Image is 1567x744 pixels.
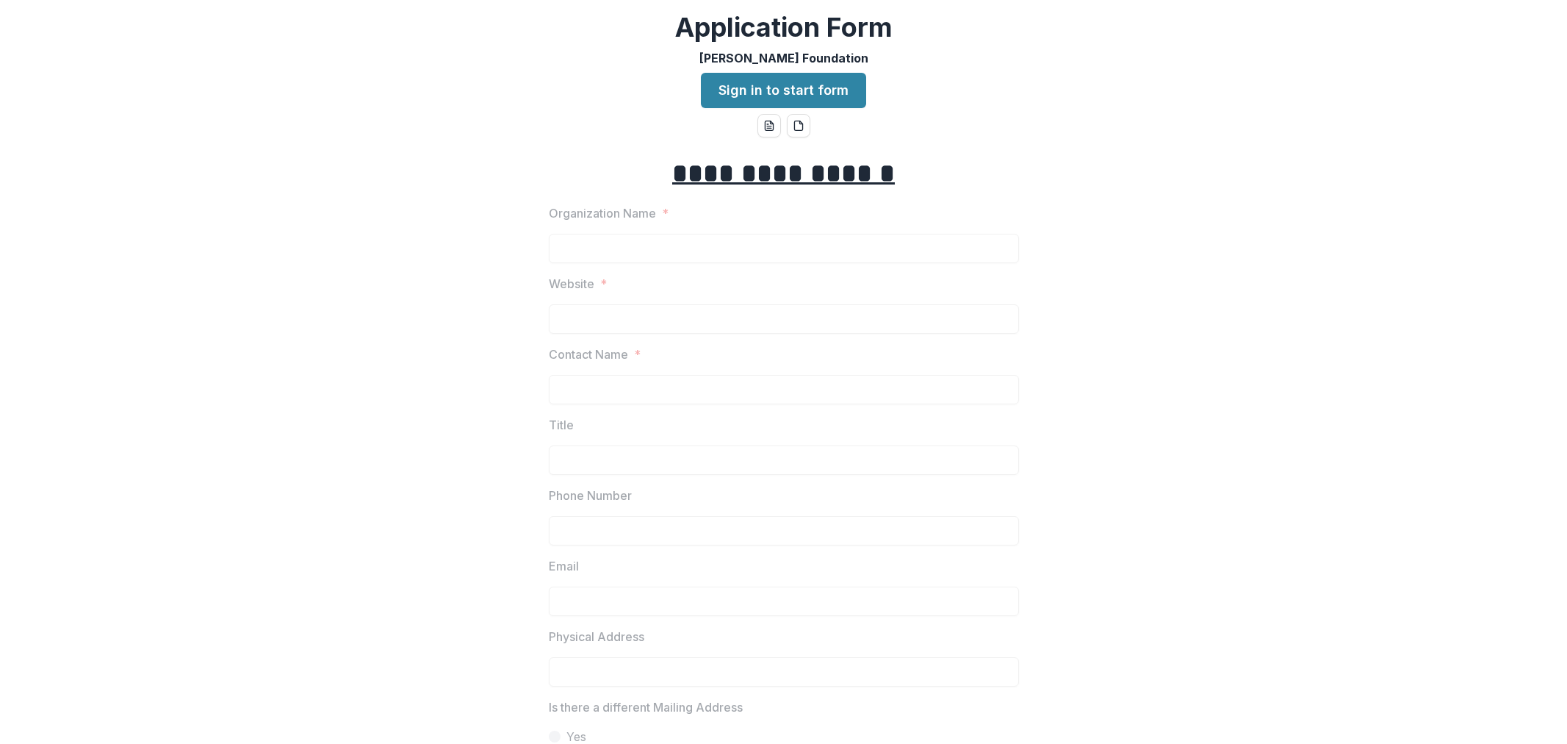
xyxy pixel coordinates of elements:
p: Phone Number [549,487,632,504]
a: Sign in to start form [701,73,866,108]
button: word-download [757,114,781,137]
p: Email [549,557,579,575]
p: Physical Address [549,628,644,645]
button: pdf-download [787,114,810,137]
p: Title [549,416,574,434]
p: Contact Name [549,346,628,363]
p: Website [549,275,594,293]
p: Is there a different Mailing Address [549,698,743,716]
h2: Application Form [675,12,893,43]
p: [PERSON_NAME] Foundation [699,49,868,67]
p: Organization Name [549,204,656,222]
